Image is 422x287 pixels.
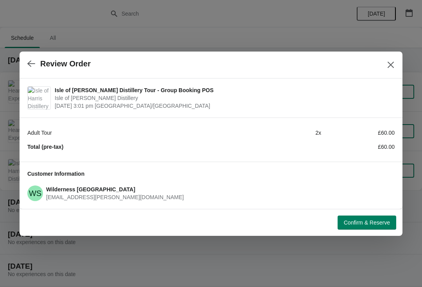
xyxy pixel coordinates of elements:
div: £60.00 [321,129,395,137]
button: Confirm & Reserve [338,216,396,230]
div: Adult Tour [27,129,248,137]
img: Isle of Harris Distillery Tour - Group Booking POS | Isle of Harris Distillery | October 16 | 3:0... [28,87,50,109]
span: Wilderness [GEOGRAPHIC_DATA] [46,186,135,193]
div: £60.00 [321,143,395,151]
span: Wilderness [27,185,43,201]
span: [DATE] 3:01 pm [GEOGRAPHIC_DATA]/[GEOGRAPHIC_DATA] [55,102,391,110]
span: Customer Information [27,171,84,177]
button: Close [384,58,398,72]
div: 2 x [248,129,321,137]
strong: Total (pre-tax) [27,144,63,150]
span: Confirm & Reserve [344,219,390,226]
text: WS [29,189,41,198]
span: [EMAIL_ADDRESS][PERSON_NAME][DOMAIN_NAME] [46,194,184,200]
h2: Review Order [40,59,91,68]
span: Isle of [PERSON_NAME] Distillery [55,94,391,102]
span: Isle of [PERSON_NAME] Distillery Tour - Group Booking POS [55,86,391,94]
